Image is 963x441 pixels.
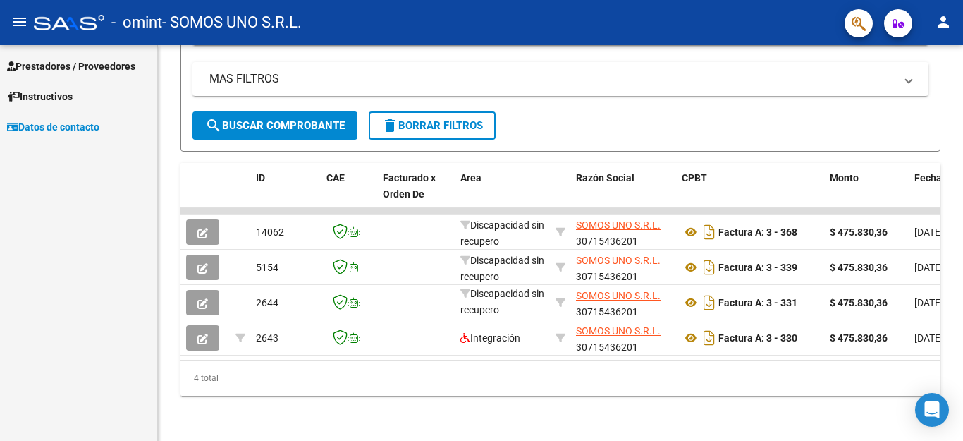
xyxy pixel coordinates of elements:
strong: $ 475.830,36 [830,262,888,273]
span: - omint [111,7,162,38]
mat-icon: menu [11,13,28,30]
span: Prestadores / Proveedores [7,59,135,74]
i: Descargar documento [700,291,718,314]
span: Discapacidad sin recupero [460,219,544,247]
datatable-header-cell: CPBT [676,163,824,225]
strong: Factura A: 3 - 339 [718,262,797,273]
span: SOMOS UNO S.R.L. [576,255,661,266]
span: Instructivos [7,89,73,104]
datatable-header-cell: Facturado x Orden De [377,163,455,225]
div: 30715436201 [576,253,670,282]
button: Buscar Comprobante [192,111,357,140]
strong: Factura A: 3 - 331 [718,297,797,308]
div: 30715436201 [576,217,670,247]
span: 5154 [256,262,278,273]
i: Descargar documento [700,221,718,243]
span: Datos de contacto [7,119,99,135]
strong: $ 475.830,36 [830,226,888,238]
datatable-header-cell: Razón Social [570,163,676,225]
span: [DATE] [914,297,943,308]
div: 4 total [180,361,940,396]
span: SOMOS UNO S.R.L. [576,290,661,301]
span: [DATE] [914,332,943,344]
div: 30715436201 [576,323,670,353]
div: Open Intercom Messenger [915,393,949,427]
i: Descargar documento [700,327,718,349]
strong: $ 475.830,36 [830,297,888,308]
span: Integración [460,332,520,344]
span: 2643 [256,332,278,344]
datatable-header-cell: CAE [321,163,377,225]
div: 30715436201 [576,288,670,318]
span: Borrar Filtros [381,119,483,132]
datatable-header-cell: Monto [824,163,909,225]
strong: Factura A: 3 - 330 [718,332,797,344]
span: - SOMOS UNO S.R.L. [162,7,302,38]
strong: Factura A: 3 - 368 [718,226,797,238]
span: Discapacidad sin recupero [460,255,544,282]
span: Buscar Comprobante [205,119,345,132]
span: 14062 [256,226,284,238]
span: ID [256,172,265,183]
mat-expansion-panel-header: MAS FILTROS [192,62,928,96]
button: Borrar Filtros [369,111,496,140]
mat-icon: search [205,117,222,134]
span: Discapacidad sin recupero [460,288,544,315]
mat-icon: person [935,13,952,30]
span: CAE [326,172,345,183]
span: [DATE] [914,262,943,273]
span: CPBT [682,172,707,183]
span: [DATE] [914,226,943,238]
datatable-header-cell: Area [455,163,550,225]
strong: $ 475.830,36 [830,332,888,344]
span: SOMOS UNO S.R.L. [576,219,661,231]
span: Razón Social [576,172,634,183]
datatable-header-cell: ID [250,163,321,225]
i: Descargar documento [700,256,718,279]
span: Facturado x Orden De [383,172,436,200]
span: Monto [830,172,859,183]
mat-icon: delete [381,117,398,134]
mat-panel-title: MAS FILTROS [209,71,895,87]
span: SOMOS UNO S.R.L. [576,325,661,337]
span: 2644 [256,297,278,308]
span: Area [460,172,481,183]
